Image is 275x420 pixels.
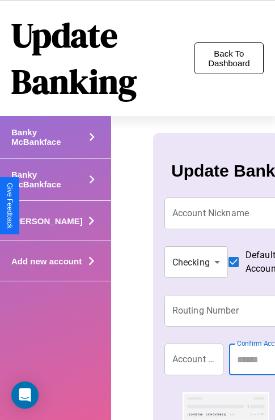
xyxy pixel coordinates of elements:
h4: [PERSON_NAME] [11,216,83,226]
button: Back To Dashboard [194,42,264,74]
div: Open Intercom Messenger [11,382,39,409]
div: Give Feedback [6,183,14,229]
div: Checking [164,246,228,278]
h1: Update Banking [11,12,194,105]
h4: Add new account [11,256,82,266]
h4: Banky McBankface [11,170,84,189]
h4: Banky McBankface [11,127,84,147]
